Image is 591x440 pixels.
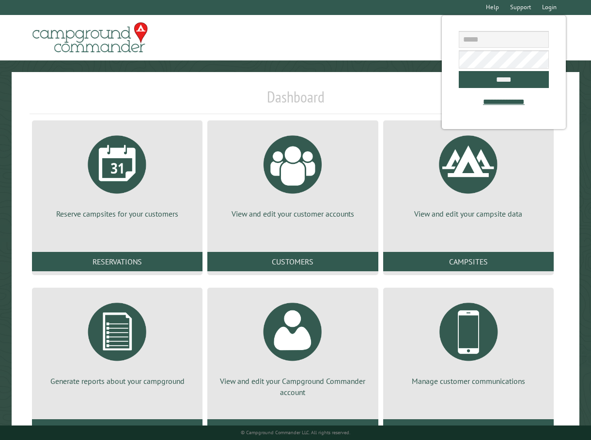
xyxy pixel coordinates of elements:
[383,419,554,439] a: Communications
[32,419,202,439] a: Reports
[241,429,350,436] small: © Campground Commander LLC. All rights reserved.
[395,295,542,386] a: Manage customer communications
[219,208,366,219] p: View and edit your customer accounts
[207,252,378,271] a: Customers
[32,252,202,271] a: Reservations
[44,128,191,219] a: Reserve campsites for your customers
[44,295,191,386] a: Generate reports about your campground
[44,376,191,386] p: Generate reports about your campground
[395,128,542,219] a: View and edit your campsite data
[383,252,554,271] a: Campsites
[219,295,366,397] a: View and edit your Campground Commander account
[44,208,191,219] p: Reserve campsites for your customers
[30,19,151,57] img: Campground Commander
[219,376,366,397] p: View and edit your Campground Commander account
[207,419,378,439] a: Account
[395,208,542,219] p: View and edit your campsite data
[219,128,366,219] a: View and edit your customer accounts
[30,88,561,114] h1: Dashboard
[395,376,542,386] p: Manage customer communications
